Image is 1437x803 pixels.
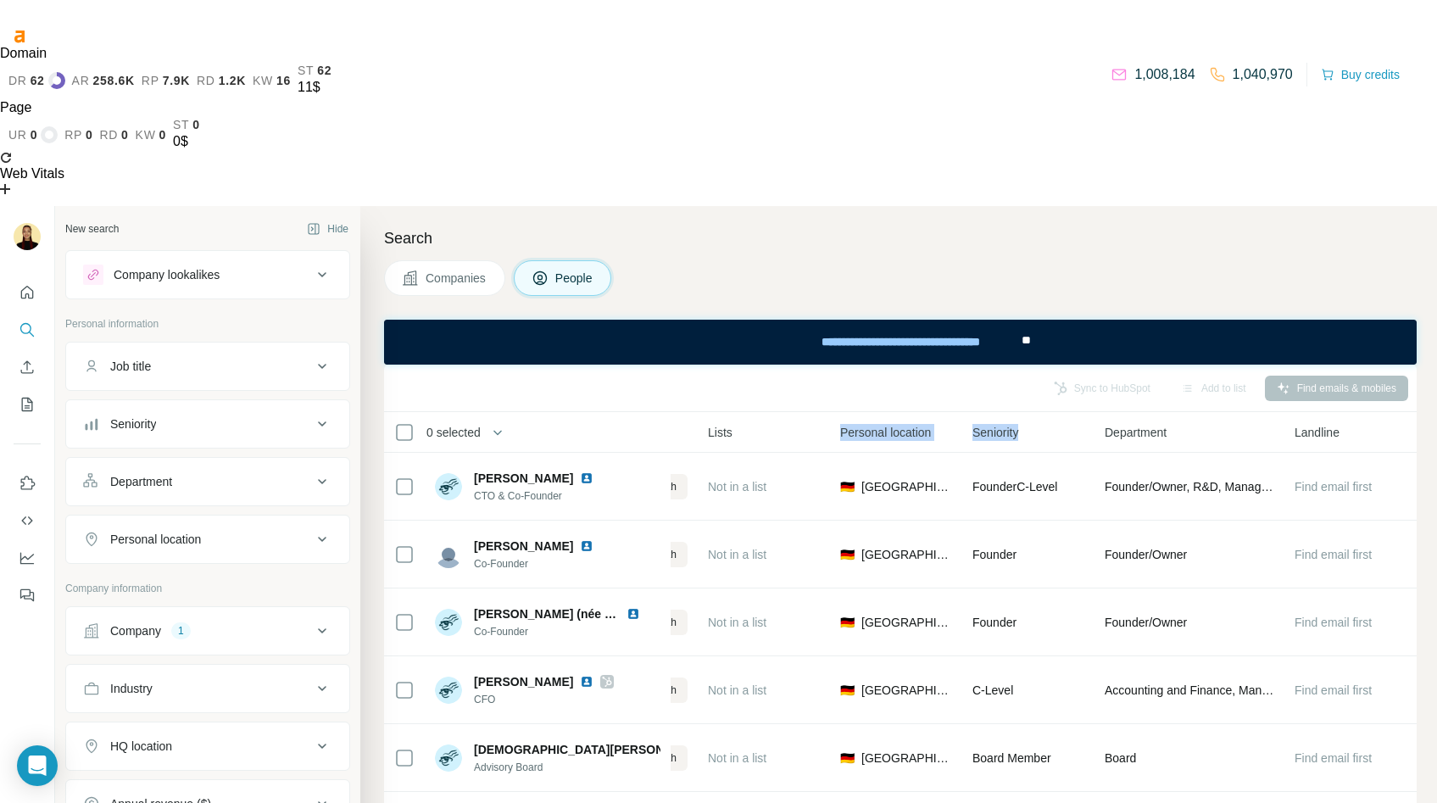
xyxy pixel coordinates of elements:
[14,468,41,499] button: Use Surfe on LinkedIn
[555,270,594,287] span: People
[142,74,159,87] span: rp
[840,424,931,441] span: Personal location
[972,480,1057,494] span: Founder C-Level
[110,531,201,548] div: Personal location
[14,543,41,573] button: Dashboard
[435,609,462,636] img: Avatar
[1105,478,1274,495] span: Founder/Owner, R&D, Management
[861,682,952,699] span: [GEOGRAPHIC_DATA]
[426,270,487,287] span: Companies
[110,473,172,490] div: Department
[474,607,708,621] span: [PERSON_NAME] (née [PERSON_NAME])
[17,745,58,786] div: Open Intercom Messenger
[66,519,349,560] button: Personal location
[474,741,710,758] span: [DEMOGRAPHIC_DATA][PERSON_NAME]
[114,266,220,283] div: Company lookalikes
[173,118,200,131] a: st0
[8,128,27,142] span: ur
[474,556,614,572] span: Co-Founder
[136,128,156,142] span: kw
[384,226,1417,250] h4: Search
[1105,750,1136,767] span: Board
[1233,64,1293,85] p: 1,040,970
[708,548,766,561] span: Not in a list
[159,128,167,142] span: 0
[192,118,200,131] span: 0
[840,682,855,699] span: 🇩🇪
[435,677,462,704] img: Avatar
[99,128,118,142] span: rd
[384,320,1417,365] iframe: Banner
[474,488,614,504] span: CTO & Co-Founder
[66,726,349,767] button: HQ location
[110,738,172,755] div: HQ location
[474,624,660,639] span: Co-Founder
[64,128,92,142] a: rp0
[14,505,41,536] button: Use Surfe API
[173,118,189,131] span: st
[840,546,855,563] span: 🇩🇪
[580,471,593,485] img: LinkedIn logo
[136,128,166,142] a: kw0
[110,622,161,639] div: Company
[861,546,952,563] span: [GEOGRAPHIC_DATA]
[31,128,38,142] span: 0
[435,473,462,500] img: Avatar
[708,751,766,765] span: Not in a list
[8,72,65,89] a: dr62
[110,680,153,697] div: Industry
[1105,546,1187,563] span: Founder/Owner
[1134,64,1195,85] p: 1,008,184
[14,315,41,345] button: Search
[474,692,614,707] span: CFO
[317,64,331,77] span: 62
[86,128,93,142] span: 0
[580,539,593,553] img: LinkedIn logo
[426,424,481,441] span: 0 selected
[173,131,200,152] div: 0$
[861,614,952,631] span: [GEOGRAPHIC_DATA]
[840,614,855,631] span: 🇩🇪
[861,478,952,495] span: [GEOGRAPHIC_DATA]
[197,74,215,87] span: rd
[1295,424,1340,441] span: Landline
[65,581,350,596] p: Company information
[972,616,1016,629] span: Founder
[298,77,331,98] div: 11$
[8,74,27,87] span: dr
[66,404,349,444] button: Seniority
[8,126,58,143] a: ur0
[474,470,573,487] span: [PERSON_NAME]
[72,74,90,87] span: ar
[66,611,349,651] button: Company1
[65,221,119,237] div: New search
[972,751,1051,765] span: Board Member
[1321,63,1400,86] button: Buy credits
[66,346,349,387] button: Job title
[474,760,660,775] span: Advisory Board
[972,683,1013,697] span: C-Level
[1105,614,1187,631] span: Founder/Owner
[197,74,246,87] a: rd1.2K
[14,389,41,420] button: My lists
[861,750,952,767] span: [GEOGRAPHIC_DATA]
[972,424,1018,441] span: Seniority
[142,74,190,87] a: rp7.9K
[14,580,41,611] button: Feedback
[171,623,191,638] div: 1
[474,538,573,555] span: [PERSON_NAME]
[627,607,640,621] img: LinkedIn logo
[276,74,291,87] span: 16
[14,352,41,382] button: Enrich CSV
[72,74,135,87] a: ar258.6K
[1295,616,1372,629] span: Find email first
[66,254,349,295] button: Company lookalikes
[708,616,766,629] span: Not in a list
[298,64,331,77] a: st62
[580,675,593,689] img: LinkedIn logo
[435,541,462,568] img: Avatar
[1105,424,1167,441] span: Department
[972,548,1016,561] span: Founder
[253,74,291,87] a: kw16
